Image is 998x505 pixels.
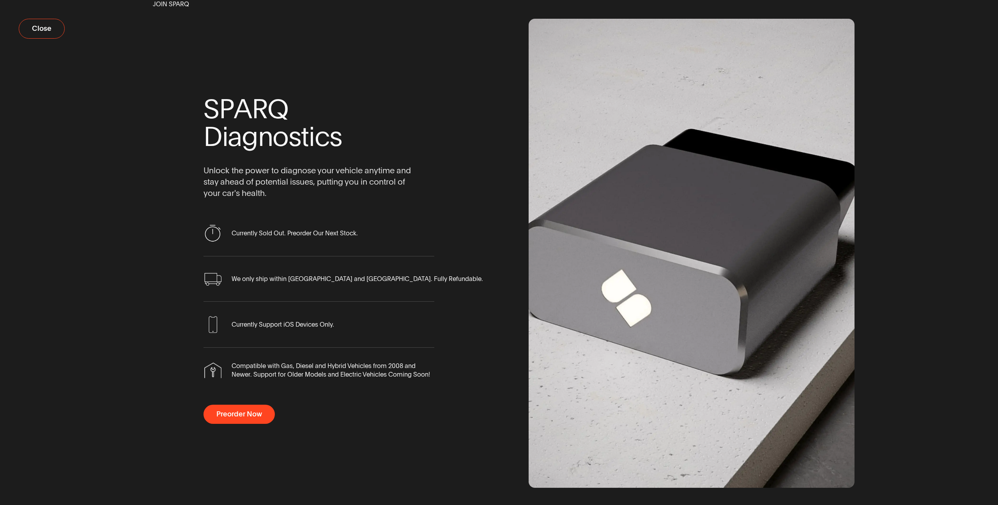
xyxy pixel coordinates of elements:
[32,25,51,32] span: Close
[232,362,416,370] span: Compatible with Gas, Diesel and Hybrid Vehicles from 2008 and
[232,320,334,329] span: Currently Support iOS Devices Only.
[301,123,309,151] span: t
[219,95,234,123] span: P
[204,363,221,378] img: Mechanic Icon
[203,187,267,199] span: your car's health.
[529,19,855,488] img: Diagnostic Tool
[242,123,258,151] span: g
[203,123,222,151] span: D
[267,95,288,123] span: Q
[228,123,242,151] span: a
[288,123,301,151] span: s
[204,225,221,242] img: Timed Promo Icon
[329,123,342,151] span: s
[232,229,358,238] span: Currently Sold Out. Preorder Our Next Stock.
[232,275,483,283] span: We only ship within United States and Canada. Fully Refundable.
[232,370,430,379] span: Newer. Support for Older Models and Electric Vehicles Coming Soon!
[315,123,330,151] span: c
[216,411,262,418] span: Preorder Now
[203,165,411,176] span: Unlock the power to diagnose your vehicle anytime and
[309,123,315,151] span: i
[19,19,65,39] button: Close
[222,123,228,151] span: i
[232,275,483,283] span: We only ship within [GEOGRAPHIC_DATA] and [GEOGRAPHIC_DATA]. Fully Refundable.
[203,95,422,151] span: SPARQ Diagnostics
[205,316,221,333] img: Phone Icon
[273,123,288,151] span: o
[204,273,221,285] img: Delivery Icon
[203,165,422,199] span: Unlock the power to diagnose your vehicle anytime and stay ahead of potential issues, putting you...
[203,176,405,187] span: stay ahead of potential issues, putting you in control of
[252,95,267,123] span: R
[232,362,430,379] span: Compatible with Gas, Diesel and Hybrid Vehicles from 2008 and Newer. Support for Older Models and...
[203,95,219,123] span: S
[234,95,252,123] span: A
[203,405,275,424] button: Preorder Now
[258,123,273,151] span: n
